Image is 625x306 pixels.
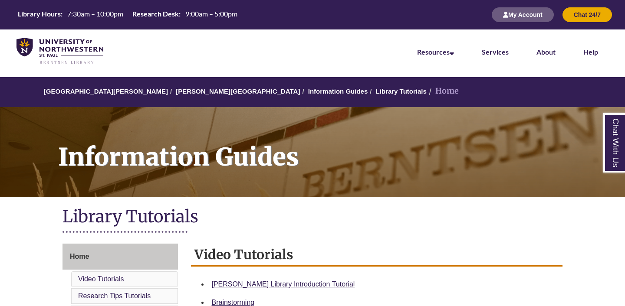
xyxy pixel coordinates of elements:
[67,10,123,18] span: 7:30am – 10:00pm
[16,38,103,65] img: UNWSP Library Logo
[212,280,355,288] a: [PERSON_NAME] Library Introduction Tutorial
[129,9,182,19] th: Research Desk:
[427,85,459,98] li: Home
[583,48,598,56] a: Help
[212,299,255,306] a: Brainstorming
[14,9,241,20] table: Hours Today
[14,9,241,21] a: Hours Today
[492,11,554,18] a: My Account
[308,88,368,95] a: Information Guides
[14,9,64,19] th: Library Hours:
[70,253,89,260] span: Home
[191,244,563,267] h2: Video Tutorials
[562,7,612,22] button: Chat 24/7
[536,48,556,56] a: About
[417,48,454,56] a: Resources
[176,88,300,95] a: [PERSON_NAME][GEOGRAPHIC_DATA]
[62,244,178,270] a: Home
[78,275,124,283] a: Video Tutorials
[185,10,237,18] span: 9:00am – 5:00pm
[492,7,554,22] button: My Account
[62,206,562,229] h1: Library Tutorials
[562,11,612,18] a: Chat 24/7
[376,88,427,95] a: Library Tutorials
[49,107,625,186] h1: Information Guides
[482,48,509,56] a: Services
[78,292,151,299] a: Research Tips Tutorials
[44,88,168,95] a: [GEOGRAPHIC_DATA][PERSON_NAME]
